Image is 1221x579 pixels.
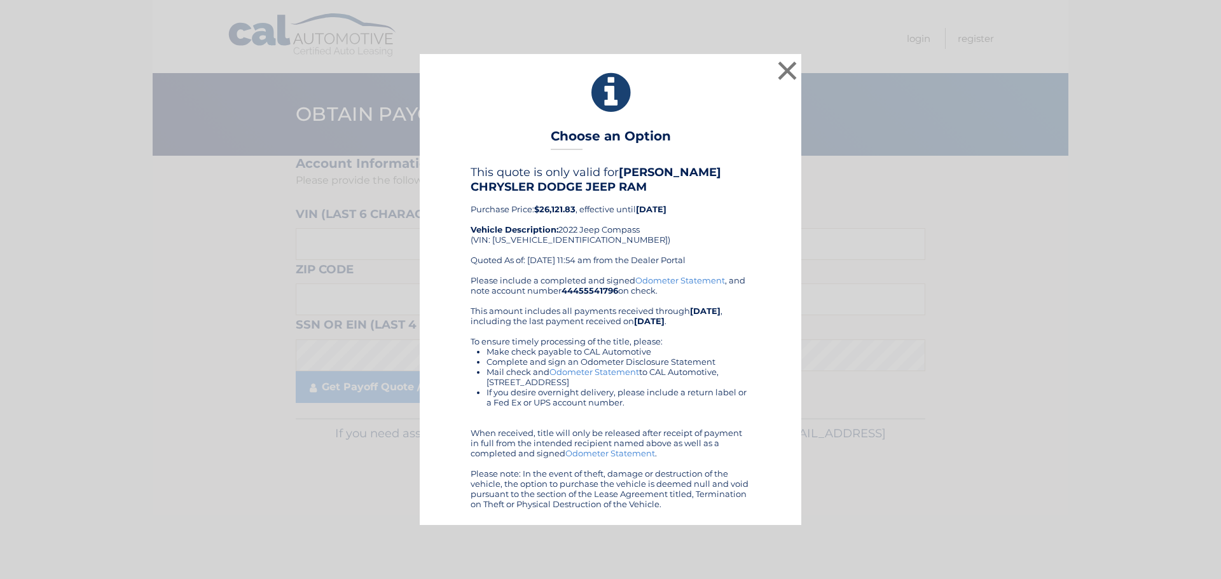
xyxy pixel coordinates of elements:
[690,306,721,316] b: [DATE]
[636,204,666,214] b: [DATE]
[634,316,665,326] b: [DATE]
[471,275,750,509] div: Please include a completed and signed , and note account number on check. This amount includes al...
[486,387,750,407] li: If you desire overnight delivery, please include a return label or a Fed Ex or UPS account number.
[471,165,750,193] h4: This quote is only valid for
[551,128,671,151] h3: Choose an Option
[486,367,750,387] li: Mail check and to CAL Automotive, [STREET_ADDRESS]
[549,367,639,377] a: Odometer Statement
[775,58,800,83] button: ×
[562,285,618,296] b: 44455541796
[565,448,655,458] a: Odometer Statement
[635,275,725,285] a: Odometer Statement
[471,165,721,193] b: [PERSON_NAME] CHRYSLER DODGE JEEP RAM
[486,357,750,367] li: Complete and sign an Odometer Disclosure Statement
[471,224,558,235] strong: Vehicle Description:
[471,165,750,275] div: Purchase Price: , effective until 2022 Jeep Compass (VIN: [US_VEHICLE_IDENTIFICATION_NUMBER]) Quo...
[486,346,750,357] li: Make check payable to CAL Automotive
[534,204,576,214] b: $26,121.83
